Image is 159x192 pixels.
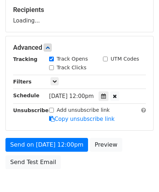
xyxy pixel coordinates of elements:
[13,6,146,25] div: Loading...
[57,106,110,114] label: Add unsubscribe link
[13,44,146,52] h5: Advanced
[123,157,159,192] iframe: Chat Widget
[5,155,61,169] a: Send Test Email
[57,64,87,72] label: Track Clicks
[111,55,139,63] label: UTM Codes
[57,55,88,63] label: Track Opens
[49,116,115,122] a: Copy unsubscribe link
[13,93,39,98] strong: Schedule
[90,138,122,152] a: Preview
[13,79,32,85] strong: Filters
[13,56,37,62] strong: Tracking
[49,93,94,99] span: [DATE] 12:00pm
[5,138,88,152] a: Send on [DATE] 12:00pm
[13,107,49,113] strong: Unsubscribe
[13,6,146,14] h5: Recipients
